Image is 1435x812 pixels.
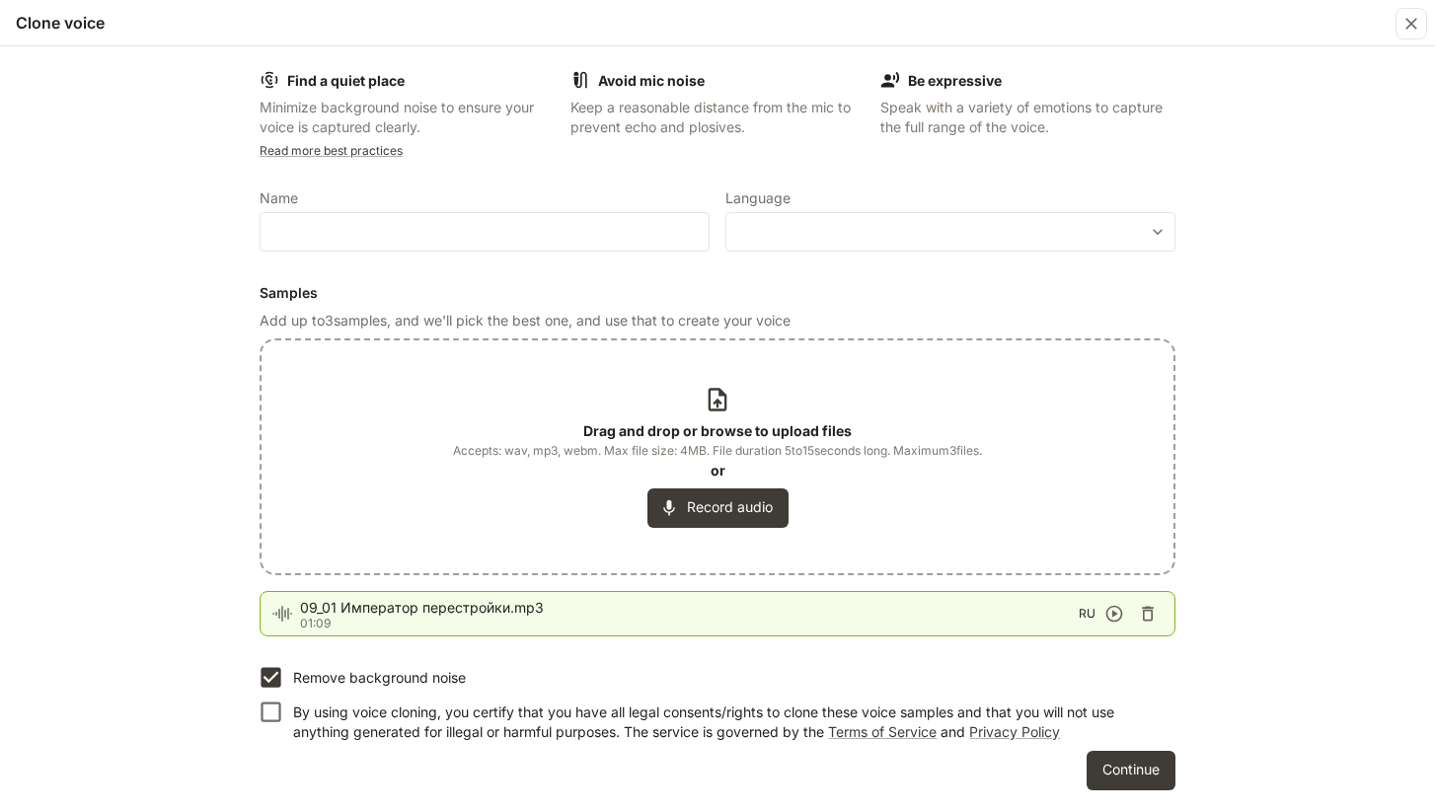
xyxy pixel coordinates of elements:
[828,723,937,740] a: Terms of Service
[453,441,982,461] span: Accepts: wav, mp3, webm. Max file size: 4MB. File duration 5 to 15 seconds long. Maximum 3 files.
[1087,751,1175,790] button: Continue
[293,702,1160,742] p: By using voice cloning, you certify that you have all legal consents/rights to clone these voice ...
[711,462,725,479] b: or
[726,222,1174,242] div: ​
[16,12,105,34] h5: Clone voice
[260,143,403,158] a: Read more best practices
[583,422,852,439] b: Drag and drop or browse to upload files
[570,98,866,137] p: Keep a reasonable distance from the mic to prevent echo and plosives.
[260,191,298,205] p: Name
[598,72,705,89] b: Avoid mic noise
[260,311,1175,331] p: Add up to 3 samples, and we'll pick the best one, and use that to create your voice
[1079,604,1095,624] span: RU
[908,72,1002,89] b: Be expressive
[260,283,1175,303] h6: Samples
[880,98,1175,137] p: Speak with a variety of emotions to capture the full range of the voice.
[647,488,789,528] button: Record audio
[300,598,1079,618] span: 09_01 Император перестройки.mp3
[725,191,791,205] p: Language
[293,668,466,688] p: Remove background noise
[300,618,1079,629] p: 01:09
[969,723,1060,740] a: Privacy Policy
[260,98,555,137] p: Minimize background noise to ensure your voice is captured clearly.
[287,72,405,89] b: Find a quiet place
